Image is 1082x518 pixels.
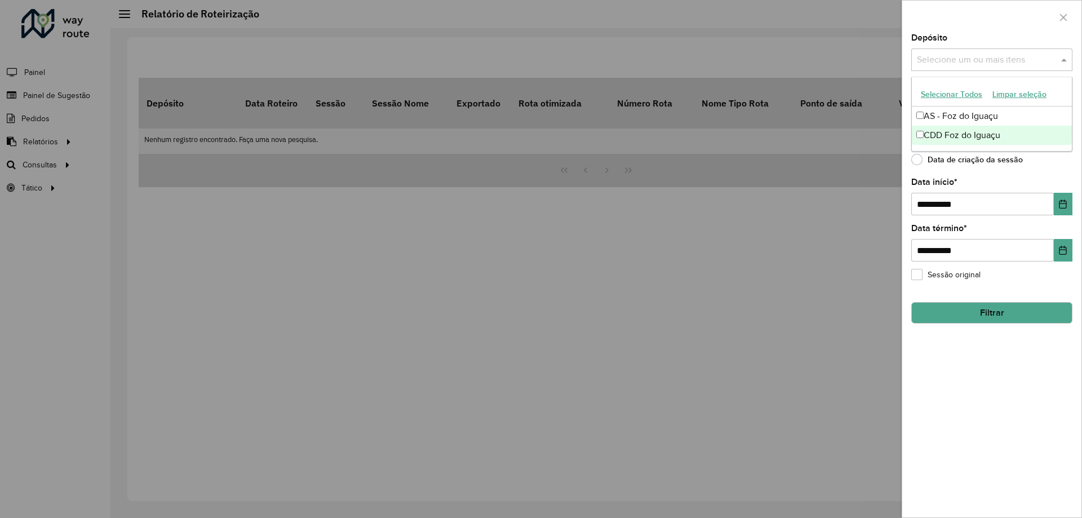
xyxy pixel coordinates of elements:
[911,77,1072,152] ng-dropdown-panel: Options list
[1054,193,1072,215] button: Choose Date
[1054,239,1072,262] button: Choose Date
[911,31,947,45] label: Depósito
[912,107,1072,126] div: AS - Foz do Iguaçu
[916,86,987,103] button: Selecionar Todos
[912,126,1072,145] div: CDD Foz do Iguaçu
[911,154,1023,165] label: Data de criação da sessão
[911,302,1072,324] button: Filtrar
[911,222,967,235] label: Data término
[911,175,957,189] label: Data início
[987,86,1052,103] button: Limpar seleção
[911,269,981,281] label: Sessão original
